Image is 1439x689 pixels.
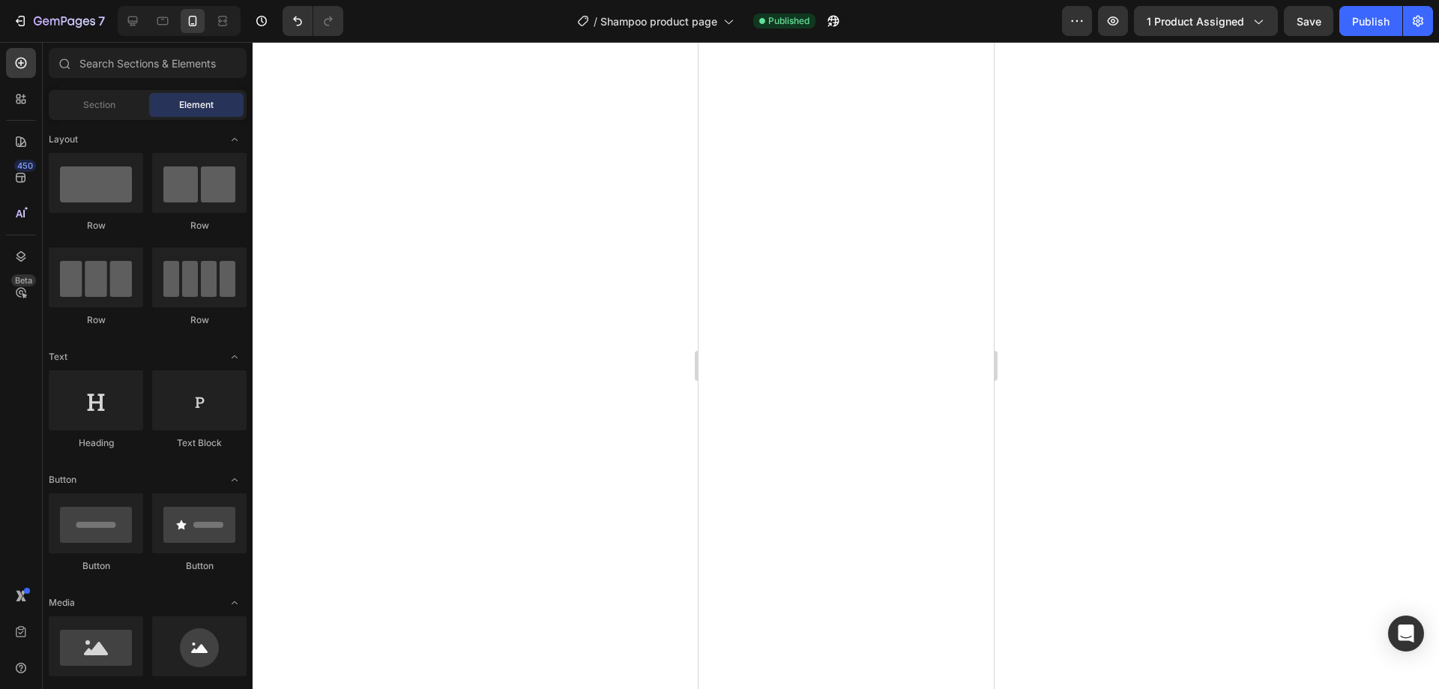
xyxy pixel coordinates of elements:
[49,350,67,364] span: Text
[49,133,78,146] span: Layout
[699,42,994,689] iframe: Design area
[283,6,343,36] div: Undo/Redo
[49,219,143,232] div: Row
[1352,13,1390,29] div: Publish
[152,313,247,327] div: Row
[1388,616,1424,652] div: Open Intercom Messenger
[11,274,36,286] div: Beta
[768,14,809,28] span: Published
[1339,6,1402,36] button: Publish
[49,313,143,327] div: Row
[49,559,143,573] div: Button
[223,468,247,492] span: Toggle open
[223,591,247,615] span: Toggle open
[223,127,247,151] span: Toggle open
[49,436,143,450] div: Heading
[49,48,247,78] input: Search Sections & Elements
[98,12,105,30] p: 7
[152,436,247,450] div: Text Block
[83,98,115,112] span: Section
[6,6,112,36] button: 7
[49,473,76,487] span: Button
[179,98,214,112] span: Element
[14,160,36,172] div: 450
[49,596,75,610] span: Media
[1134,6,1278,36] button: 1 product assigned
[1284,6,1333,36] button: Save
[152,559,247,573] div: Button
[594,13,597,29] span: /
[223,345,247,369] span: Toggle open
[600,13,717,29] span: Shampoo product page
[1297,15,1321,28] span: Save
[1147,13,1244,29] span: 1 product assigned
[152,219,247,232] div: Row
